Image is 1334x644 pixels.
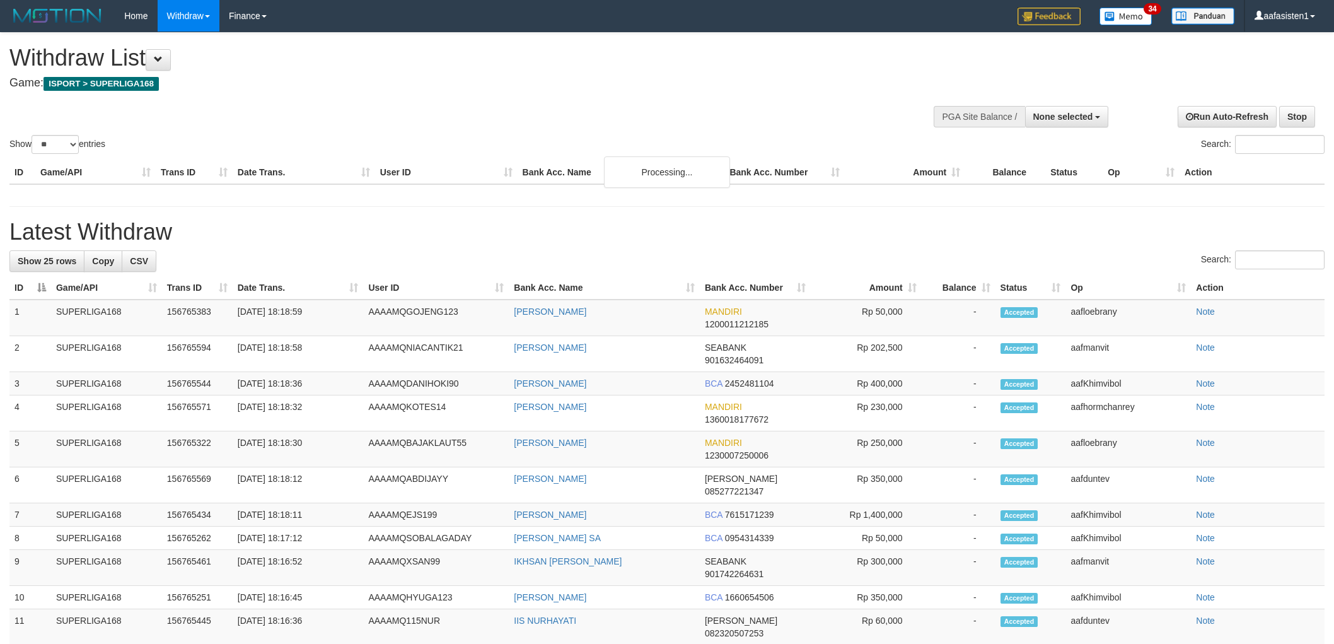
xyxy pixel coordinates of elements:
[51,467,162,503] td: SUPERLIGA168
[233,372,364,395] td: [DATE] 18:18:36
[1065,372,1191,395] td: aafKhimvibol
[509,276,700,300] th: Bank Acc. Name: activate to sort column ascending
[233,276,364,300] th: Date Trans.: activate to sort column ascending
[1180,161,1325,184] th: Action
[1196,592,1215,602] a: Note
[51,300,162,336] td: SUPERLIGA168
[1235,250,1325,269] input: Search:
[922,336,995,372] td: -
[9,372,51,395] td: 3
[51,395,162,431] td: SUPERLIGA168
[1065,395,1191,431] td: aafhormchanrey
[84,250,122,272] a: Copy
[363,550,509,586] td: AAAAMQXSAN99
[51,586,162,609] td: SUPERLIGA168
[51,503,162,527] td: SUPERLIGA168
[363,527,509,550] td: AAAAMQSOBALAGADAY
[922,431,995,467] td: -
[811,550,922,586] td: Rp 300,000
[1000,307,1038,318] span: Accepted
[1191,276,1325,300] th: Action
[1196,533,1215,543] a: Note
[1033,112,1093,122] span: None selected
[9,6,105,25] img: MOTION_logo.png
[35,161,156,184] th: Game/API
[363,503,509,527] td: AAAAMQEJS199
[922,503,995,527] td: -
[51,372,162,395] td: SUPERLIGA168
[1000,534,1038,544] span: Accepted
[705,616,777,626] span: [PERSON_NAME]
[705,474,777,484] span: [PERSON_NAME]
[705,438,742,448] span: MANDIRI
[518,161,725,184] th: Bank Acc. Name
[363,372,509,395] td: AAAAMQDANIHOKI90
[9,276,51,300] th: ID: activate to sort column descending
[233,431,364,467] td: [DATE] 18:18:30
[162,300,233,336] td: 156765383
[363,300,509,336] td: AAAAMQGOJENG123
[233,300,364,336] td: [DATE] 18:18:59
[922,395,995,431] td: -
[1099,8,1152,25] img: Button%20Memo.svg
[233,503,364,527] td: [DATE] 18:18:11
[1000,474,1038,485] span: Accepted
[705,414,768,424] span: Copy 1360018177672 to clipboard
[1065,586,1191,609] td: aafKhimvibol
[9,395,51,431] td: 4
[51,431,162,467] td: SUPERLIGA168
[51,527,162,550] td: SUPERLIGA168
[9,45,877,71] h1: Withdraw List
[9,503,51,527] td: 7
[1000,343,1038,354] span: Accepted
[9,586,51,609] td: 10
[1196,378,1215,389] a: Note
[811,300,922,336] td: Rp 50,000
[51,336,162,372] td: SUPERLIGA168
[922,300,995,336] td: -
[514,616,576,626] a: IIS NURHAYATI
[9,336,51,372] td: 2
[363,431,509,467] td: AAAAMQBAJAKLAUT55
[514,342,586,353] a: [PERSON_NAME]
[705,556,746,566] span: SEABANK
[1196,616,1215,626] a: Note
[811,503,922,527] td: Rp 1,400,000
[162,527,233,550] td: 156765262
[811,586,922,609] td: Rp 350,000
[43,77,159,91] span: ISPORT > SUPERLIGA168
[1000,438,1038,449] span: Accepted
[1065,527,1191,550] td: aafKhimvibol
[162,550,233,586] td: 156765461
[162,372,233,395] td: 156765544
[922,550,995,586] td: -
[9,250,84,272] a: Show 25 rows
[811,527,922,550] td: Rp 50,000
[9,431,51,467] td: 5
[1065,336,1191,372] td: aafmanvit
[162,431,233,467] td: 156765322
[514,592,586,602] a: [PERSON_NAME]
[233,336,364,372] td: [DATE] 18:18:58
[705,319,768,329] span: Copy 1200011212185 to clipboard
[845,161,965,184] th: Amount
[514,402,586,412] a: [PERSON_NAME]
[922,586,995,609] td: -
[514,378,586,389] a: [PERSON_NAME]
[9,220,1325,245] h1: Latest Withdraw
[514,438,586,448] a: [PERSON_NAME]
[9,135,105,154] label: Show entries
[1196,438,1215,448] a: Note
[700,276,811,300] th: Bank Acc. Number: activate to sort column ascending
[705,628,763,638] span: Copy 082320507253 to clipboard
[1065,431,1191,467] td: aafloebrany
[705,510,722,520] span: BCA
[32,135,79,154] select: Showentries
[162,503,233,527] td: 156765434
[514,556,622,566] a: IKHSAN [PERSON_NAME]
[705,486,763,496] span: Copy 085277221347 to clipboard
[162,336,233,372] td: 156765594
[1045,161,1103,184] th: Status
[162,395,233,431] td: 156765571
[1196,307,1215,317] a: Note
